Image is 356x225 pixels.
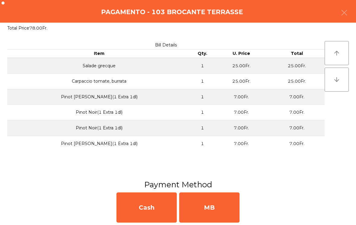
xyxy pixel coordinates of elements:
td: 25.00Fr. [214,58,269,74]
td: 7.00Fr. [214,105,269,120]
span: 78.00Fr. [29,25,47,31]
td: 7.00Fr. [269,105,325,120]
td: 7.00Fr. [269,89,325,105]
td: Salade grecque [7,58,191,74]
h4: Pagamento - 103 BROCANTE TERRASSE [101,8,243,17]
div: MB [179,192,240,223]
th: Item [7,49,191,58]
td: 1 [191,58,214,74]
td: 7.00Fr. [214,136,269,151]
td: Pinot Noir [7,120,191,136]
td: 1 [191,136,214,151]
td: Pinot [PERSON_NAME] [7,89,191,105]
td: Pinot Noir [7,105,191,120]
td: Carpaccio tomate, burrata [7,74,191,89]
div: Cash [116,192,177,223]
span: (1 Extra 1dl) [112,141,138,146]
td: 1 [191,89,214,105]
i: arrow_downward [333,76,340,83]
td: 7.00Fr. [214,89,269,105]
td: Pinot [PERSON_NAME] [7,136,191,151]
span: (1 Extra 1dl) [97,109,122,115]
td: 25.00Fr. [269,58,325,74]
td: 7.00Fr. [269,120,325,136]
td: 1 [191,120,214,136]
td: 25.00Fr. [269,74,325,89]
td: 7.00Fr. [214,120,269,136]
th: U. Price [214,49,269,58]
span: (1 Extra 1dl) [97,125,122,131]
td: 1 [191,74,214,89]
i: arrow_upward [333,49,340,57]
span: Total Price [7,25,29,31]
th: Total [269,49,325,58]
td: 7.00Fr. [269,136,325,151]
td: 1 [191,105,214,120]
h3: Payment Method [5,179,351,190]
span: (1 Extra 1dl) [112,94,138,100]
span: Bill Details [155,42,177,48]
button: arrow_downward [325,68,349,92]
button: arrow_upward [325,41,349,65]
td: 25.00Fr. [214,74,269,89]
th: Qty. [191,49,214,58]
